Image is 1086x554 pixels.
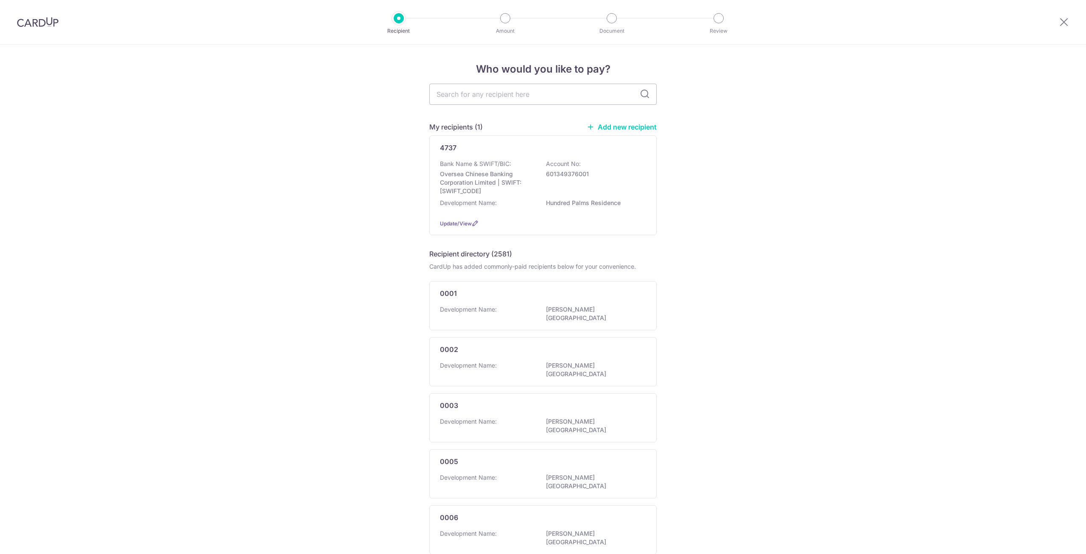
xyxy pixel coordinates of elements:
p: Development Name: [440,305,497,314]
p: Amount [474,27,537,35]
p: 0002 [440,344,458,354]
a: Update/View [440,220,472,227]
h4: Who would you like to pay? [429,62,657,77]
input: Search for any recipient here [429,84,657,105]
p: [PERSON_NAME][GEOGRAPHIC_DATA] [546,361,641,378]
a: Add new recipient [587,123,657,131]
p: Review [687,27,750,35]
h5: Recipient directory (2581) [429,249,512,259]
p: 0003 [440,400,458,411]
p: Document [580,27,643,35]
p: Development Name: [440,361,497,370]
p: Development Name: [440,417,497,426]
p: 0001 [440,288,457,298]
p: [PERSON_NAME][GEOGRAPHIC_DATA] [546,529,641,546]
p: [PERSON_NAME][GEOGRAPHIC_DATA] [546,305,641,322]
p: Bank Name & SWIFT/BIC: [440,160,511,168]
p: Oversea Chinese Banking Corporation Limited | SWIFT: [SWIFT_CODE] [440,170,535,195]
img: CardUp [17,17,59,27]
p: 0005 [440,456,458,467]
p: Recipient [367,27,430,35]
p: Development Name: [440,473,497,482]
p: Development Name: [440,199,497,207]
iframe: Opens a widget where you can find more information [1032,529,1078,550]
p: 4737 [440,143,456,153]
p: [PERSON_NAME][GEOGRAPHIC_DATA] [546,417,641,434]
p: Account No: [546,160,581,168]
p: [PERSON_NAME][GEOGRAPHIC_DATA] [546,473,641,490]
div: CardUp has added commonly-paid recipients below for your convenience. [429,262,657,271]
h5: My recipients (1) [429,122,483,132]
p: Hundred Palms Residence [546,199,641,207]
p: 601349376001 [546,170,641,178]
p: Development Name: [440,529,497,538]
p: 0006 [440,512,458,523]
